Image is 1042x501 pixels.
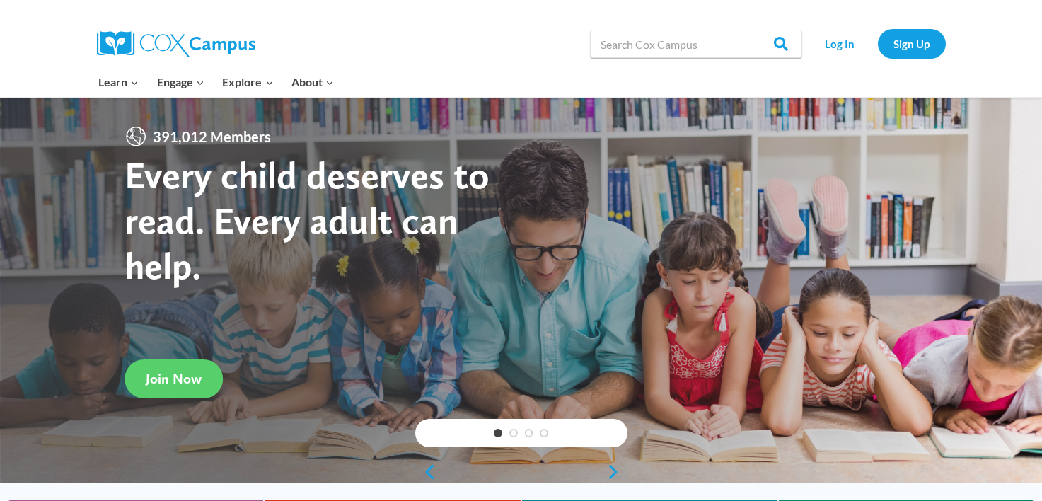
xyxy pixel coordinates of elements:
[809,29,946,58] nav: Secondary Navigation
[525,429,533,437] a: 3
[97,31,255,57] img: Cox Campus
[509,429,518,437] a: 2
[146,370,202,387] span: Join Now
[291,73,334,91] span: About
[809,29,871,58] a: Log In
[878,29,946,58] a: Sign Up
[540,429,548,437] a: 4
[415,463,436,480] a: previous
[590,30,802,58] input: Search Cox Campus
[98,73,139,91] span: Learn
[125,152,490,287] strong: Every child deserves to read. Every adult can help.
[157,73,204,91] span: Engage
[125,359,223,398] a: Join Now
[90,67,343,97] nav: Primary Navigation
[222,73,273,91] span: Explore
[606,463,627,480] a: next
[494,429,502,437] a: 1
[147,125,277,148] span: 391,012 Members
[415,458,627,486] div: content slider buttons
